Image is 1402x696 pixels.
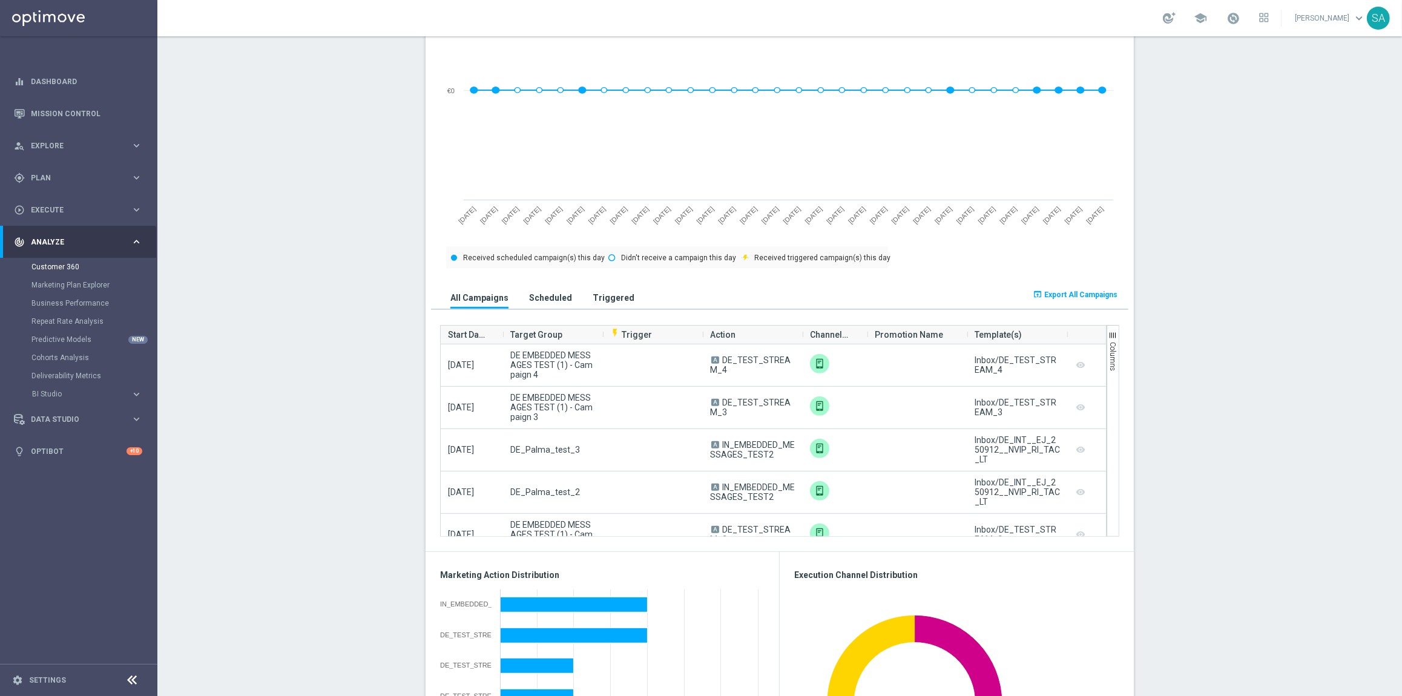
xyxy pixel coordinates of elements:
div: DE_TEST_STREAM_4 [440,662,492,669]
span: DE_TEST_STREAM_2 [710,525,791,544]
div: Marketing Plan Explorer [31,276,156,294]
button: Mission Control [13,109,143,119]
div: equalizer Dashboard [13,77,143,87]
text: [DATE] [717,205,737,225]
div: Mission Control [14,97,142,130]
a: Deliverability Metrics [31,371,126,381]
span: Target Group [510,323,562,347]
a: Marketing Plan Explorer [31,280,126,290]
div: Deliverability Metrics [31,367,156,385]
i: keyboard_arrow_right [131,140,142,151]
span: Channel(s) [810,323,851,347]
span: IN_EMBEDDED_MESSAGES_TEST2 [710,482,795,502]
span: Action [710,323,736,347]
i: keyboard_arrow_right [131,204,142,215]
text: [DATE] [565,205,585,225]
div: Execute [14,205,131,215]
i: track_changes [14,237,25,248]
text: €0 [447,87,455,94]
span: A [711,526,719,533]
img: Embedded Messaging [810,354,829,373]
text: [DATE] [868,205,888,225]
text: [DATE] [955,205,975,225]
span: A [711,399,719,406]
text: [DATE] [739,205,759,225]
a: Predictive Models [31,335,126,344]
div: Data Studio [14,414,131,425]
text: [DATE] [522,205,542,225]
text: [DATE] [1042,205,1062,225]
div: Cohorts Analysis [31,349,156,367]
div: Business Performance [31,294,156,312]
button: gps_fixed Plan keyboard_arrow_right [13,173,143,183]
div: +10 [127,447,142,455]
div: Plan [14,172,131,183]
span: school [1194,11,1207,25]
text: [DATE] [544,205,564,225]
h3: Execution Channel Distribution [794,570,1119,580]
i: equalizer [14,76,25,87]
text: Didn't receive a campaign this day [621,254,736,262]
text: [DATE] [890,205,910,225]
div: Inbox/DE_TEST_STREAM_2 [975,525,1060,544]
text: [DATE] [1063,205,1083,225]
a: Dashboard [31,65,142,97]
button: person_search Explore keyboard_arrow_right [13,141,143,151]
span: DE_Palma_test_3 [510,445,580,455]
h3: Scheduled [529,292,572,303]
span: [DATE] [448,445,474,455]
span: keyboard_arrow_down [1352,11,1366,25]
i: play_circle_outline [14,205,25,215]
text: [DATE] [825,205,845,225]
i: keyboard_arrow_right [131,172,142,183]
text: [DATE] [933,205,953,225]
span: Promotion Name [875,323,943,347]
i: keyboard_arrow_right [131,389,142,400]
button: open_in_browser Export All Campaigns [1031,286,1119,303]
text: [DATE] [998,205,1018,225]
button: BI Studio keyboard_arrow_right [31,389,143,399]
i: keyboard_arrow_right [131,413,142,425]
span: A [711,356,719,364]
img: Embedded Messaging [810,481,829,501]
i: lightbulb [14,446,25,457]
button: Data Studio keyboard_arrow_right [13,415,143,424]
div: SA [1367,7,1390,30]
i: gps_fixed [14,172,25,183]
text: [DATE] [652,205,672,225]
div: DE_TEST_STREAM_1 [440,631,492,639]
div: Explore [14,140,131,151]
span: Plan [31,174,131,182]
div: Inbox/DE_TEST_STREAM_4 [975,355,1060,375]
text: [DATE] [695,205,715,225]
span: [DATE] [448,530,474,539]
div: IN_EMBEDDED_MESSAGES_TEST2 [440,600,492,608]
a: [PERSON_NAME]keyboard_arrow_down [1294,9,1367,27]
i: keyboard_arrow_right [131,236,142,248]
span: Trigger [610,330,652,340]
span: [DATE] [448,402,474,412]
text: Received scheduled campaign(s) this day [463,254,605,262]
text: [DATE] [674,205,694,225]
span: DE EMBEDDED MESSAGES TEST (1) - Campaign 3 [510,393,596,422]
i: open_in_browser [1033,289,1042,299]
div: Embedded Messaging [810,396,829,416]
a: Repeat Rate Analysis [31,317,126,326]
a: Customer 360 [31,262,126,272]
div: Analyze [14,237,131,248]
span: Explore [31,142,131,149]
div: Repeat Rate Analysis [31,312,156,330]
a: Cohorts Analysis [31,353,126,363]
span: A [711,441,719,448]
a: Settings [29,677,66,684]
text: [DATE] [760,205,780,225]
span: DE_TEST_STREAM_4 [710,355,791,375]
text: [DATE] [500,205,520,225]
i: flash_on [610,328,620,338]
span: DE_TEST_STREAM_3 [710,398,791,417]
text: [DATE] [912,205,932,225]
